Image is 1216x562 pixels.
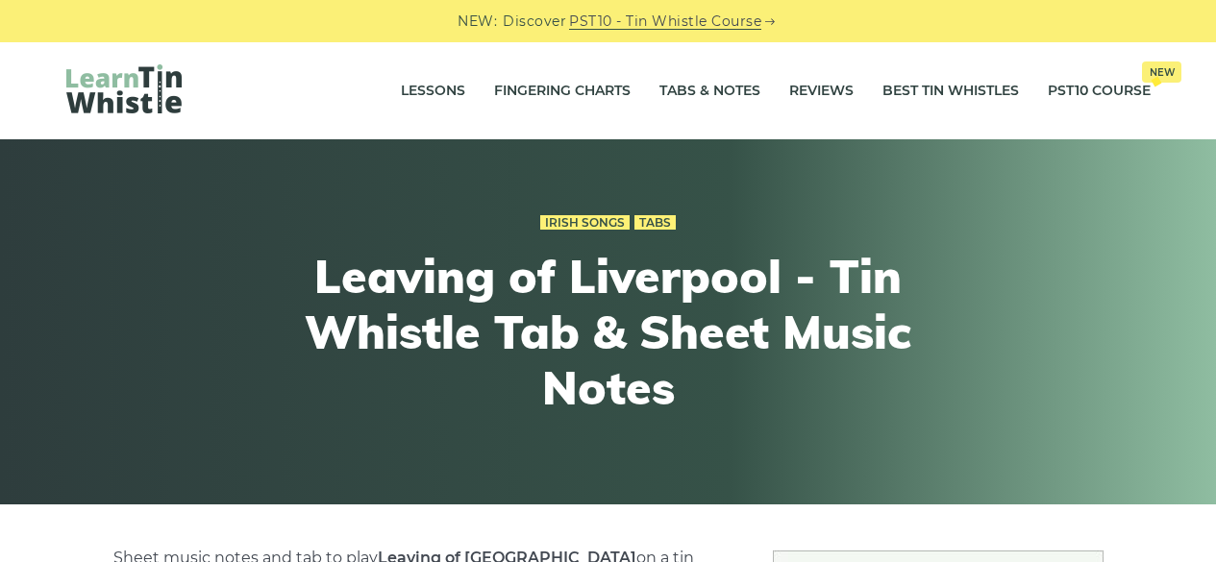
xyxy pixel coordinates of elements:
a: Lessons [401,67,465,115]
a: PST10 CourseNew [1048,67,1151,115]
h1: Leaving of Liverpool - Tin Whistle Tab & Sheet Music Notes [255,249,962,415]
a: Tabs [634,215,676,231]
a: Reviews [789,67,854,115]
a: Tabs & Notes [659,67,760,115]
a: Irish Songs [540,215,630,231]
a: Fingering Charts [494,67,631,115]
span: New [1142,61,1181,83]
img: LearnTinWhistle.com [66,64,182,113]
a: Best Tin Whistles [882,67,1019,115]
